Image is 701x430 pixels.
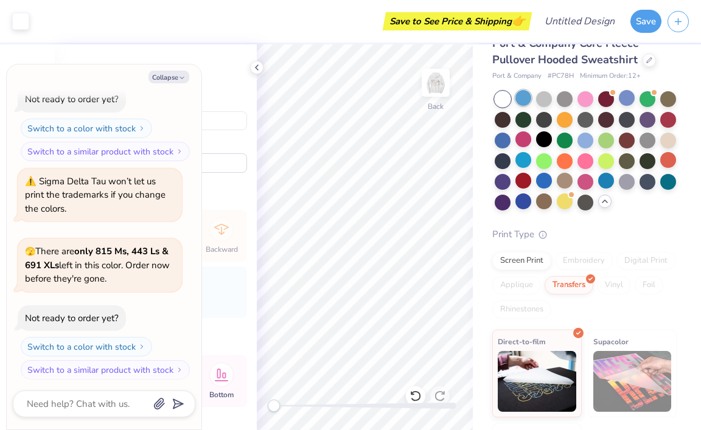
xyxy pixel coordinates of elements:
span: Port & Company [492,71,542,81]
div: Rhinestones [492,300,551,319]
img: Back [424,71,448,95]
input: Untitled Design [535,9,624,33]
button: Switch to a similar product with stock [21,142,190,161]
div: Save to See Price & Shipping [386,12,529,30]
div: Foil [635,276,663,294]
img: Switch to a color with stock [138,343,145,350]
div: Digital Print [616,252,675,270]
img: Switch to a color with stock [138,125,145,132]
div: Screen Print [492,252,551,270]
img: Direct-to-film [498,351,576,412]
button: Collapse [148,71,189,83]
div: Sigma Delta Tau won’t let us print the trademarks if you change the colors. [25,175,166,215]
span: # PC78H [548,71,574,81]
span: 👉 [512,13,525,28]
span: Bottom [209,390,234,400]
div: Not ready to order yet? [25,312,119,324]
div: Vinyl [597,276,631,294]
div: Print Type [492,227,677,241]
img: Switch to a similar product with stock [176,148,183,155]
div: Applique [492,276,541,294]
button: Switch to a color with stock [21,119,152,138]
button: Switch to a color with stock [21,337,152,356]
span: Supacolor [593,335,629,348]
div: Not ready to order yet? [25,93,119,105]
span: Direct-to-film [498,335,546,348]
span: Minimum Order: 12 + [580,71,641,81]
strong: only 815 Ms, 443 Ls & 691 XLs [25,245,169,271]
span: There are left in this color. Order now before they're gone. [25,245,170,285]
div: Transfers [545,276,593,294]
button: Save [630,10,661,33]
div: Back [428,101,444,112]
img: Supacolor [593,351,672,412]
span: 🫣 [25,246,35,257]
div: Embroidery [555,252,613,270]
img: Switch to a similar product with stock [176,366,183,373]
button: Switch to a similar product with stock [21,360,190,380]
div: Accessibility label [268,400,280,412]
